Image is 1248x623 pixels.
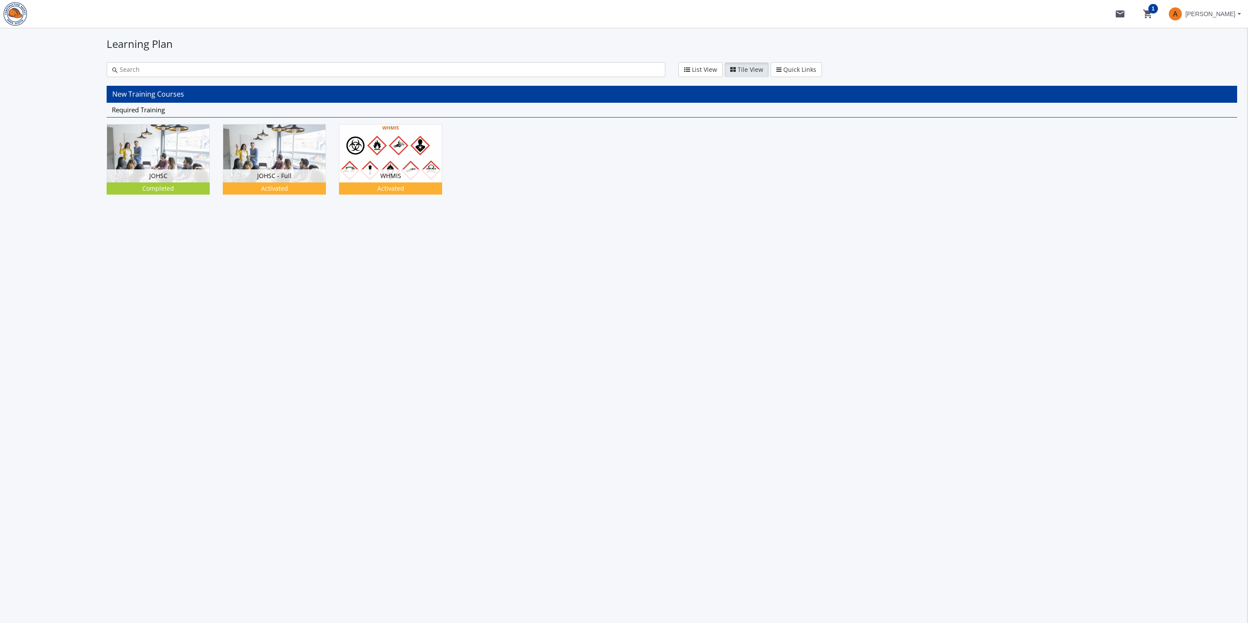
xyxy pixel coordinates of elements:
[1185,6,1235,22] span: [PERSON_NAME]
[339,169,442,182] div: WHMIS
[225,184,324,193] div: Activated
[117,65,660,74] input: Search
[223,169,325,182] div: JOHSC - Full
[107,124,223,207] div: JOHSC
[107,37,1237,51] h1: Learning Plan
[107,169,209,182] div: JOHSC
[1169,7,1182,20] span: A
[1115,9,1125,19] mat-icon: mail
[1143,9,1153,19] mat-icon: shopping_cart
[341,184,440,193] div: Activated
[692,65,717,74] span: List View
[783,65,816,74] span: Quick Links
[108,184,208,193] div: Completed
[112,105,165,114] span: Required Training
[738,65,763,74] span: Tile View
[112,89,184,99] span: New Training Courses
[223,124,339,207] div: JOHSC - Full
[339,124,455,207] div: WHMIS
